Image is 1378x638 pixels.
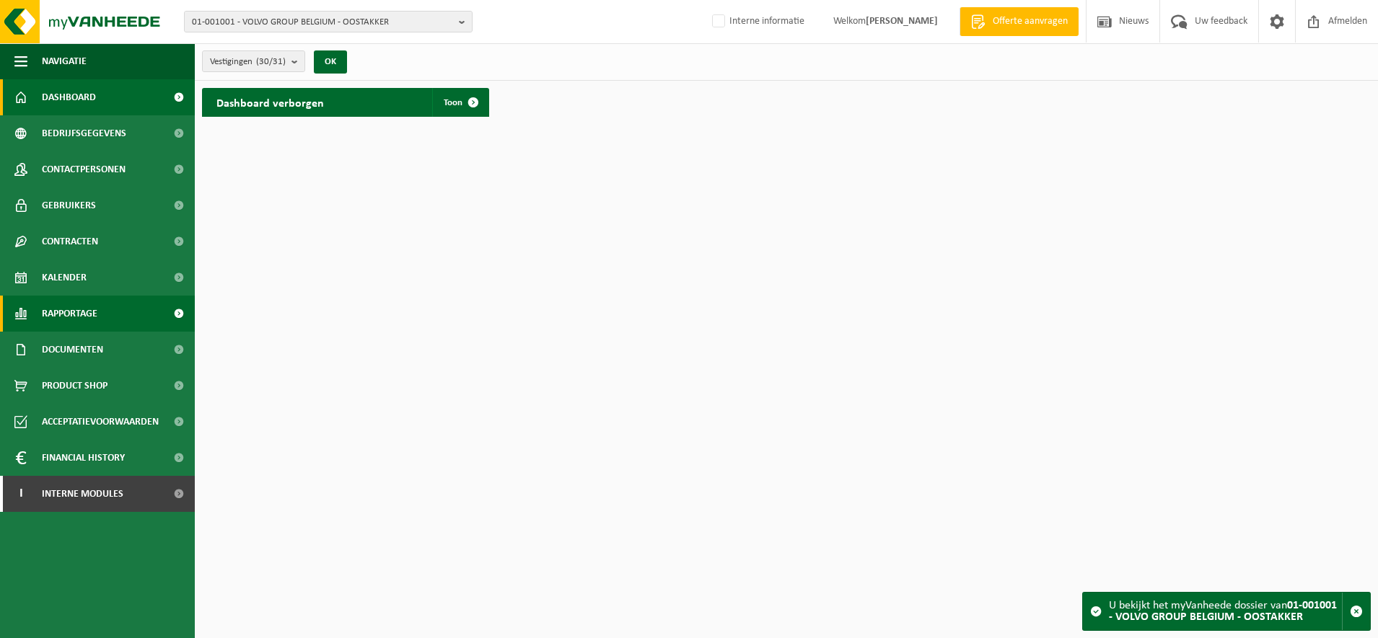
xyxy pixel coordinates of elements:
span: Product Shop [42,368,107,404]
h2: Dashboard verborgen [202,88,338,116]
span: Kalender [42,260,87,296]
span: Bedrijfsgegevens [42,115,126,151]
span: Gebruikers [42,187,96,223]
span: Interne modules [42,476,123,512]
span: 01-001001 - VOLVO GROUP BELGIUM - OOSTAKKER [192,12,453,33]
span: Toon [444,98,462,107]
strong: 01-001001 - VOLVO GROUP BELGIUM - OOSTAKKER [1109,600,1337,623]
span: Documenten [42,332,103,368]
span: Financial History [42,440,125,476]
a: Offerte aanvragen [960,7,1079,36]
span: Offerte aanvragen [989,14,1071,29]
count: (30/31) [256,57,286,66]
span: Vestigingen [210,51,286,73]
button: Vestigingen(30/31) [202,50,305,72]
span: Rapportage [42,296,97,332]
span: I [14,476,27,512]
div: U bekijkt het myVanheede dossier van [1109,593,1342,630]
span: Contactpersonen [42,151,126,187]
button: 01-001001 - VOLVO GROUP BELGIUM - OOSTAKKER [184,11,473,32]
span: Navigatie [42,43,87,79]
label: Interne informatie [709,11,804,32]
span: Contracten [42,223,98,260]
strong: [PERSON_NAME] [866,16,938,27]
a: Toon [432,88,488,117]
span: Dashboard [42,79,96,115]
span: Acceptatievoorwaarden [42,404,159,440]
button: OK [314,50,347,74]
